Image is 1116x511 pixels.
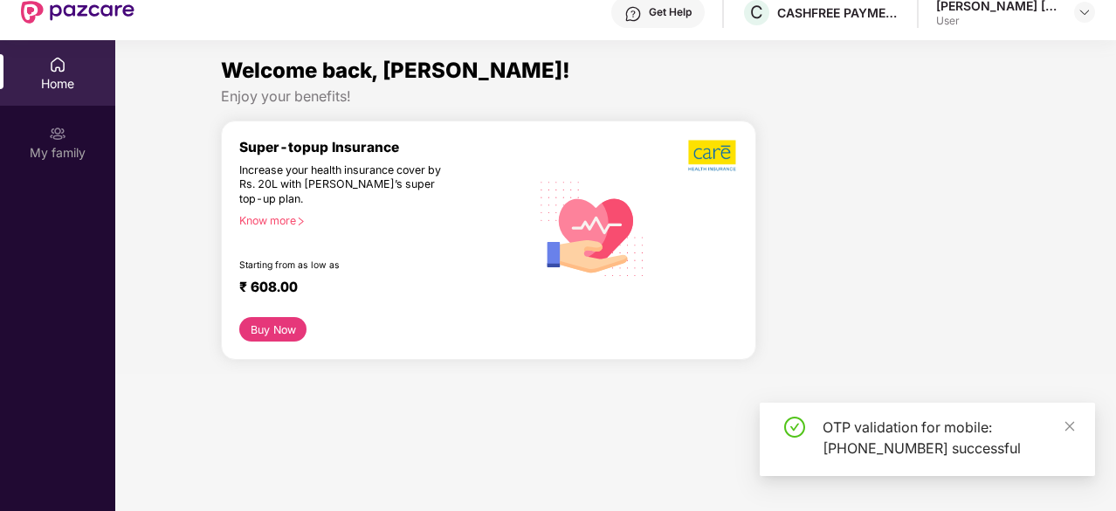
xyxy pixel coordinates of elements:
[530,164,655,291] img: svg+xml;base64,PHN2ZyB4bWxucz0iaHR0cDovL3d3dy53My5vcmcvMjAwMC9zdmciIHhtbG5zOnhsaW5rPSJodHRwOi8vd3...
[239,279,513,300] div: ₹ 608.00
[239,139,530,155] div: Super-topup Insurance
[936,14,1058,28] div: User
[21,1,134,24] img: New Pazcare Logo
[750,2,763,23] span: C
[784,417,805,438] span: check-circle
[1064,420,1076,432] span: close
[239,214,520,226] div: Know more
[823,417,1074,459] div: OTP validation for mobile: [PHONE_NUMBER] successful
[1078,5,1092,19] img: svg+xml;base64,PHN2ZyBpZD0iRHJvcGRvd24tMzJ4MzIiIHhtbG5zPSJodHRwOi8vd3d3LnczLm9yZy8yMDAwL3N2ZyIgd2...
[221,58,570,83] span: Welcome back, [PERSON_NAME]!
[688,139,738,172] img: b5dec4f62d2307b9de63beb79f102df3.png
[49,125,66,142] img: svg+xml;base64,PHN2ZyB3aWR0aD0iMjAiIGhlaWdodD0iMjAiIHZpZXdCb3g9IjAgMCAyMCAyMCIgZmlsbD0ibm9uZSIgeG...
[296,217,306,226] span: right
[624,5,642,23] img: svg+xml;base64,PHN2ZyBpZD0iSGVscC0zMngzMiIgeG1sbnM9Imh0dHA6Ly93d3cudzMub3JnLzIwMDAvc3ZnIiB3aWR0aD...
[239,259,456,272] div: Starting from as low as
[649,5,692,19] div: Get Help
[221,87,1010,106] div: Enjoy your benefits!
[239,317,307,342] button: Buy Now
[777,4,899,21] div: CASHFREE PAYMENTS INDIA PVT. LTD.
[239,163,455,207] div: Increase your health insurance cover by Rs. 20L with [PERSON_NAME]’s super top-up plan.
[49,56,66,73] img: svg+xml;base64,PHN2ZyBpZD0iSG9tZSIgeG1sbnM9Imh0dHA6Ly93d3cudzMub3JnLzIwMDAvc3ZnIiB3aWR0aD0iMjAiIG...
